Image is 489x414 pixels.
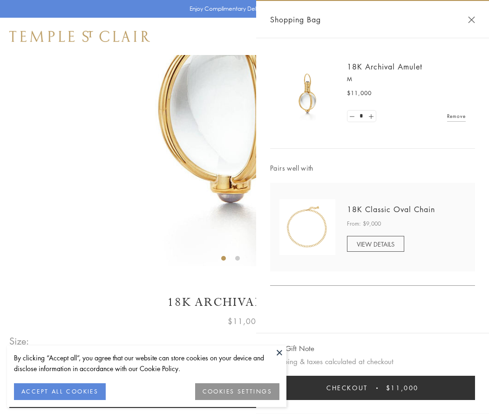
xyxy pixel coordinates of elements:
[347,89,372,98] span: $11,000
[347,204,435,214] a: 18K Classic Oval Chain
[270,376,475,400] button: Checkout $11,000
[9,333,30,349] span: Size:
[14,383,106,400] button: ACCEPT ALL COOKIES
[347,62,422,72] a: 18K Archival Amulet
[190,4,295,14] p: Enjoy Complimentary Delivery & Returns
[279,199,335,255] img: N88865-OV18
[9,31,150,42] img: Temple St. Clair
[357,240,394,248] span: VIEW DETAILS
[195,383,279,400] button: COOKIES SETTINGS
[228,315,261,327] span: $11,000
[270,163,475,173] span: Pairs well with
[366,110,375,122] a: Set quantity to 2
[347,110,357,122] a: Set quantity to 0
[347,75,466,84] p: M
[270,14,321,26] span: Shopping Bag
[14,352,279,374] div: By clicking “Accept all”, you agree that our website can store cookies on your device and disclos...
[9,294,480,310] h1: 18K Archival Amulet
[326,383,368,393] span: Checkout
[447,111,466,121] a: Remove
[270,343,314,354] button: Add Gift Note
[468,16,475,23] button: Close Shopping Bag
[270,356,475,367] p: Shipping & taxes calculated at checkout
[279,65,335,121] img: 18K Archival Amulet
[386,383,419,393] span: $11,000
[347,236,404,252] a: VIEW DETAILS
[347,219,381,228] span: From: $9,000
